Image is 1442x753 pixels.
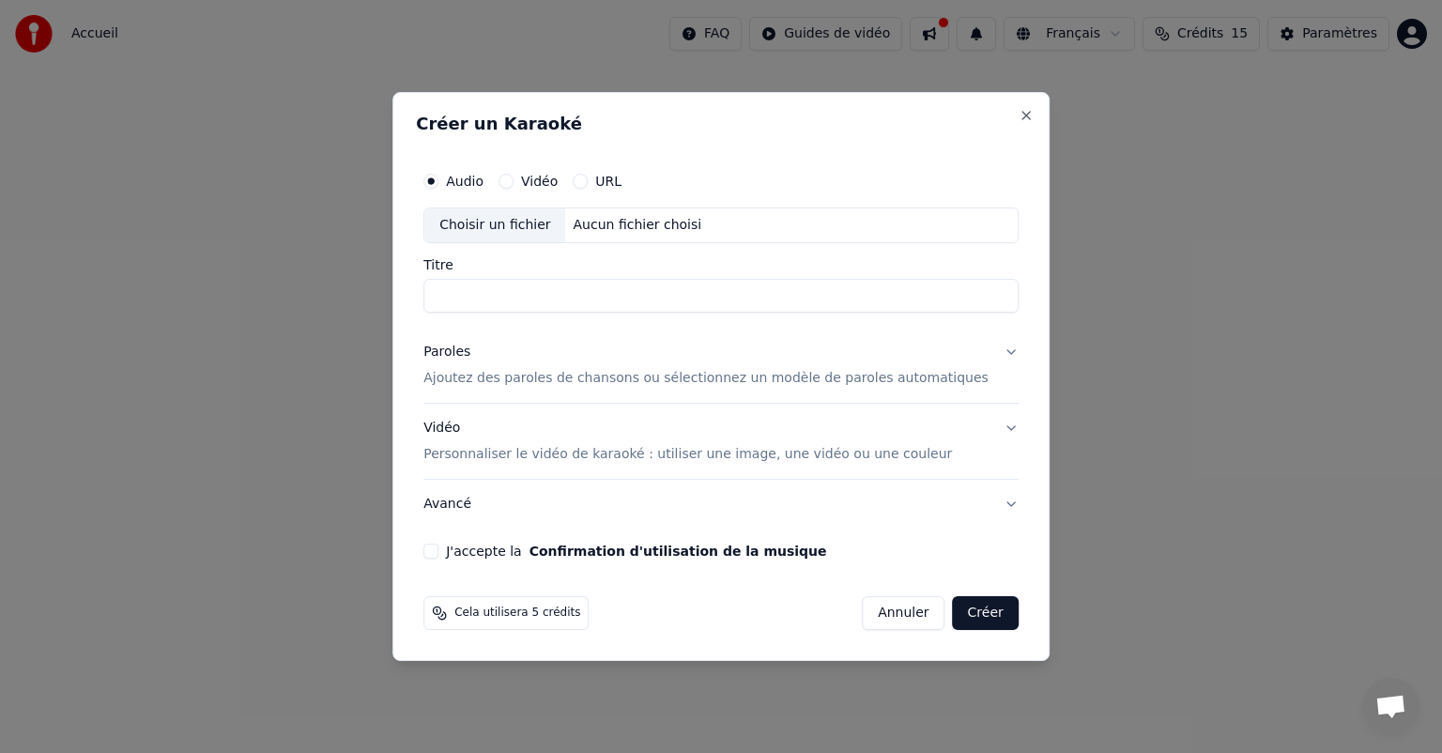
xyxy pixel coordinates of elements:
label: Vidéo [521,175,558,188]
button: Avancé [423,480,1019,529]
h2: Créer un Karaoké [416,115,1026,132]
label: URL [595,175,621,188]
label: J'accepte la [446,545,826,558]
button: J'accepte la [529,545,827,558]
button: ParolesAjoutez des paroles de chansons ou sélectionnez un modèle de paroles automatiques [423,328,1019,403]
div: Choisir un fichier [424,208,565,242]
button: Créer [953,596,1019,630]
button: VidéoPersonnaliser le vidéo de karaoké : utiliser une image, une vidéo ou une couleur [423,404,1019,479]
label: Titre [423,258,1019,271]
div: Aucun fichier choisi [566,216,710,235]
p: Ajoutez des paroles de chansons ou sélectionnez un modèle de paroles automatiques [423,369,989,388]
p: Personnaliser le vidéo de karaoké : utiliser une image, une vidéo ou une couleur [423,445,952,464]
span: Cela utilisera 5 crédits [454,606,580,621]
div: Paroles [423,343,470,361]
label: Audio [446,175,483,188]
div: Vidéo [423,419,952,464]
button: Annuler [862,596,944,630]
